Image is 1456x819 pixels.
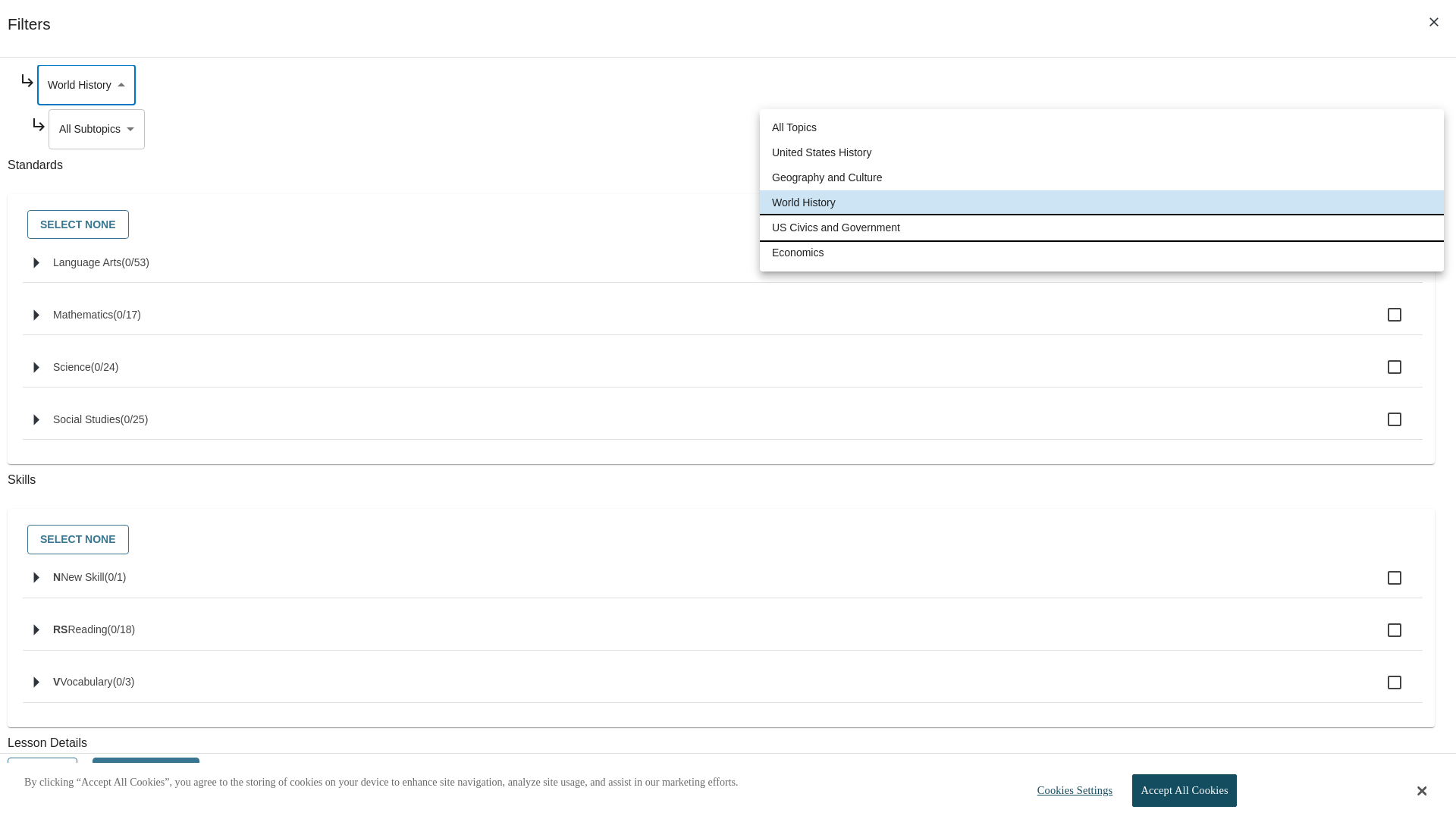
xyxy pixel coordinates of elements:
button: Accept All Cookies [1132,774,1236,807]
li: Geography and Culture [760,165,1444,190]
button: Cookies Settings [1024,775,1119,806]
li: All Topics [760,115,1444,140]
button: Close [1417,784,1426,798]
li: US Civics and Government [760,215,1444,240]
p: By clicking “Accept All Cookies”, you agree to the storing of cookies on your device to enhance s... [24,775,739,790]
li: United States History [760,140,1444,165]
li: Economics [760,240,1444,265]
ul: Select a topic [760,109,1444,271]
li: World History [760,190,1444,215]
